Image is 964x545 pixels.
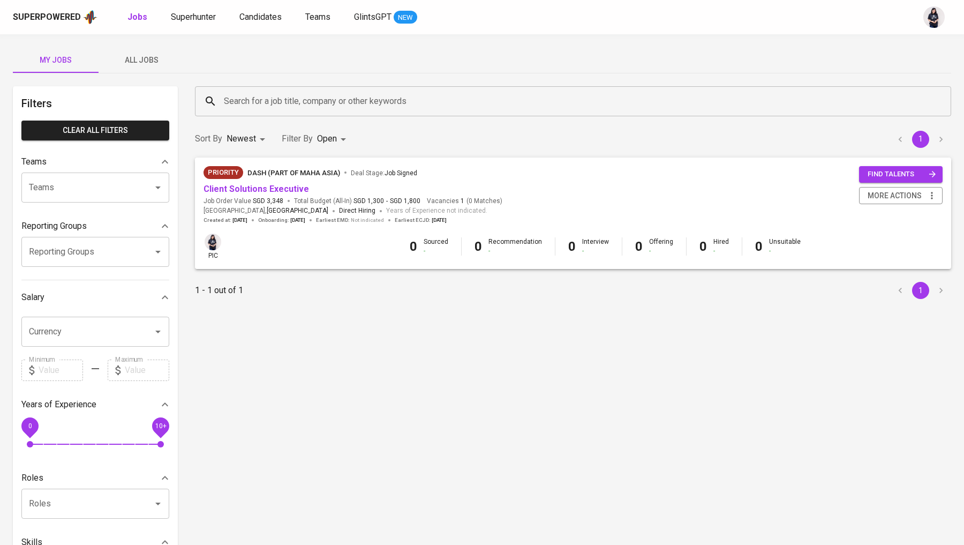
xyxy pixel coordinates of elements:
[912,282,929,299] button: page 1
[354,11,417,24] a: GlintsGPT NEW
[28,422,32,429] span: 0
[390,197,420,206] span: SGD 1,800
[13,9,97,25] a: Superpoweredapp logo
[386,206,487,216] span: Years of Experience not indicated.
[649,247,673,256] div: -
[385,169,417,177] span: Job Signed
[769,237,801,256] div: Unsuitable
[204,167,243,178] span: Priority
[294,197,420,206] span: Total Budget (All-In)
[317,133,337,144] span: Open
[912,131,929,148] button: page 1
[204,233,222,260] div: pic
[267,206,328,216] span: [GEOGRAPHIC_DATA]
[339,207,375,214] span: Direct Hiring
[247,169,340,177] span: Dash (part of Maha Asia)
[150,244,165,259] button: Open
[755,239,763,254] b: 0
[83,9,97,25] img: app logo
[305,12,330,22] span: Teams
[649,237,673,256] div: Offering
[13,11,81,24] div: Superpowered
[21,398,96,411] p: Years of Experience
[769,247,801,256] div: -
[923,6,945,28] img: monata@glints.com
[859,166,943,183] button: find talents
[317,129,350,149] div: Open
[699,239,707,254] b: 0
[205,234,221,250] img: monata@glints.com
[21,95,169,112] h6: Filters
[21,215,169,237] div: Reporting Groups
[21,291,44,304] p: Salary
[204,216,247,224] span: Created at :
[204,166,243,179] div: New Job received from Demand Team
[30,124,161,137] span: Clear All filters
[424,237,448,256] div: Sourced
[351,216,384,224] span: Not indicated
[868,168,936,181] span: find talents
[204,184,309,194] a: Client Solutions Executive
[171,11,218,24] a: Superhunter
[582,237,609,256] div: Interview
[239,11,284,24] a: Candidates
[353,197,384,206] span: SGD 1,300
[354,12,391,22] span: GlintsGPT
[232,216,247,224] span: [DATE]
[204,197,283,206] span: Job Order Value
[227,129,269,149] div: Newest
[351,169,417,177] span: Deal Stage :
[582,247,609,256] div: -
[19,54,92,67] span: My Jobs
[386,197,388,206] span: -
[410,239,417,254] b: 0
[395,216,447,224] span: Earliest ECJD :
[125,360,169,381] input: Value
[21,287,169,308] div: Salary
[488,247,542,256] div: -
[713,237,729,256] div: Hired
[150,180,165,195] button: Open
[316,216,384,224] span: Earliest EMD :
[127,12,147,22] b: Jobs
[195,132,222,145] p: Sort By
[21,467,169,489] div: Roles
[21,155,47,168] p: Teams
[150,324,165,339] button: Open
[150,496,165,511] button: Open
[713,247,729,256] div: -
[21,394,169,415] div: Years of Experience
[424,247,448,256] div: -
[21,121,169,140] button: Clear All filters
[568,239,576,254] b: 0
[253,197,283,206] span: SGD 3,348
[127,11,149,24] a: Jobs
[282,132,313,145] p: Filter By
[488,237,542,256] div: Recommendation
[195,284,243,297] p: 1 - 1 out of 1
[239,12,282,22] span: Candidates
[21,472,43,484] p: Roles
[868,189,922,203] span: more actions
[105,54,178,67] span: All Jobs
[21,151,169,173] div: Teams
[394,12,417,23] span: NEW
[859,187,943,205] button: more actions
[427,197,502,206] span: Vacancies ( 0 Matches )
[204,206,328,216] span: [GEOGRAPHIC_DATA] ,
[475,239,482,254] b: 0
[459,197,464,206] span: 1
[258,216,305,224] span: Onboarding :
[171,12,216,22] span: Superhunter
[290,216,305,224] span: [DATE]
[21,220,87,233] p: Reporting Groups
[227,132,256,145] p: Newest
[305,11,333,24] a: Teams
[890,131,951,148] nav: pagination navigation
[890,282,951,299] nav: pagination navigation
[155,422,166,429] span: 10+
[635,239,643,254] b: 0
[39,360,83,381] input: Value
[432,216,447,224] span: [DATE]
